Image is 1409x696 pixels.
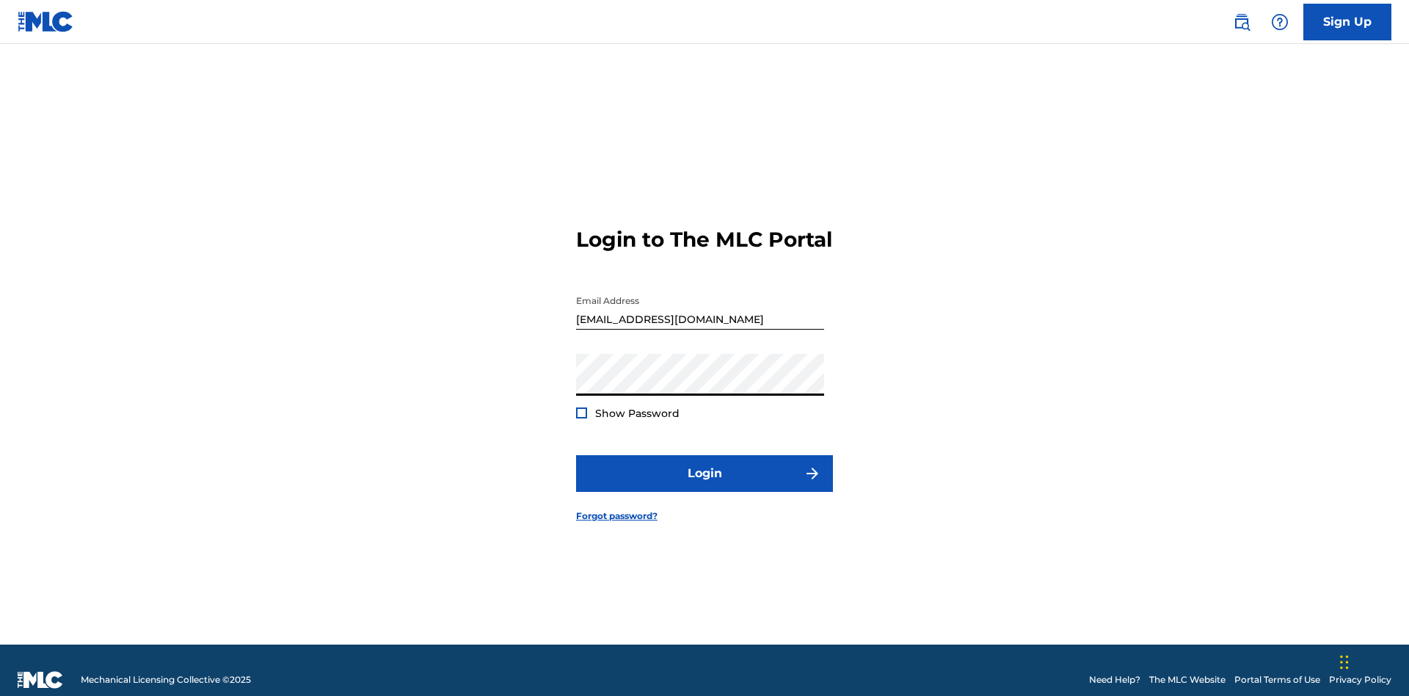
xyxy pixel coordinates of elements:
[804,465,821,482] img: f7272a7cc735f4ea7f67.svg
[576,510,658,523] a: Forgot password?
[1227,7,1256,37] a: Public Search
[1149,673,1226,686] a: The MLC Website
[81,673,251,686] span: Mechanical Licensing Collective © 2025
[1329,673,1391,686] a: Privacy Policy
[576,227,832,253] h3: Login to The MLC Portal
[1234,673,1320,686] a: Portal Terms of Use
[595,407,680,420] span: Show Password
[1265,7,1295,37] div: Help
[1271,13,1289,31] img: help
[1233,13,1250,31] img: search
[1303,4,1391,40] a: Sign Up
[1336,626,1409,696] iframe: Chat Widget
[576,455,833,492] button: Login
[1340,640,1349,684] div: Drag
[18,671,63,689] img: logo
[1089,673,1140,686] a: Need Help?
[18,11,74,32] img: MLC Logo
